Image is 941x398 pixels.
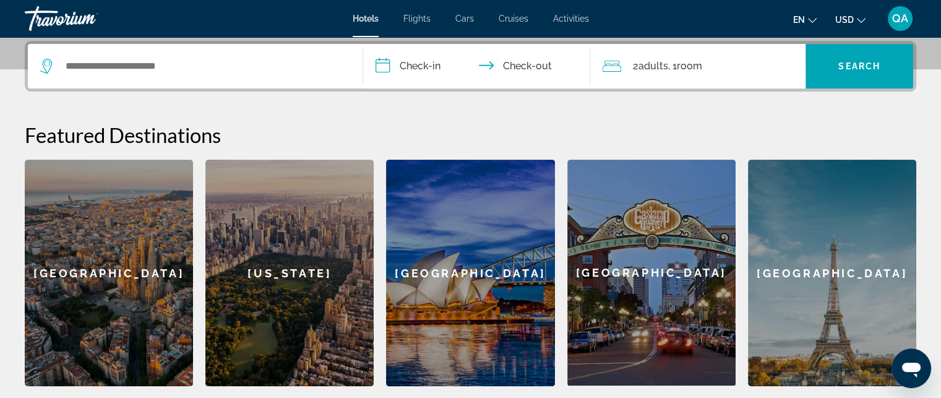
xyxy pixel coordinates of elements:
[892,348,931,388] iframe: Button to launch messaging window
[553,14,589,24] a: Activities
[793,15,805,25] span: en
[25,2,148,35] a: Travorium
[455,14,474,24] a: Cars
[638,60,668,72] span: Adults
[353,14,379,24] a: Hotels
[748,160,916,386] a: [GEOGRAPHIC_DATA]
[590,44,806,89] button: Travelers: 2 adults, 0 children
[835,15,854,25] span: USD
[567,160,736,386] a: [GEOGRAPHIC_DATA]
[363,44,591,89] button: Check in and out dates
[403,14,431,24] a: Flights
[386,160,554,386] a: [GEOGRAPHIC_DATA]
[676,60,702,72] span: Room
[668,58,702,75] span: , 1
[892,12,908,25] span: QA
[499,14,528,24] a: Cruises
[835,11,866,28] button: Change currency
[838,61,880,71] span: Search
[205,160,374,386] a: [US_STATE]
[25,123,916,147] h2: Featured Destinations
[25,160,193,386] a: [GEOGRAPHIC_DATA]
[28,44,913,89] div: Search widget
[793,11,817,28] button: Change language
[806,44,913,89] button: Search
[632,58,668,75] span: 2
[884,6,916,32] button: User Menu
